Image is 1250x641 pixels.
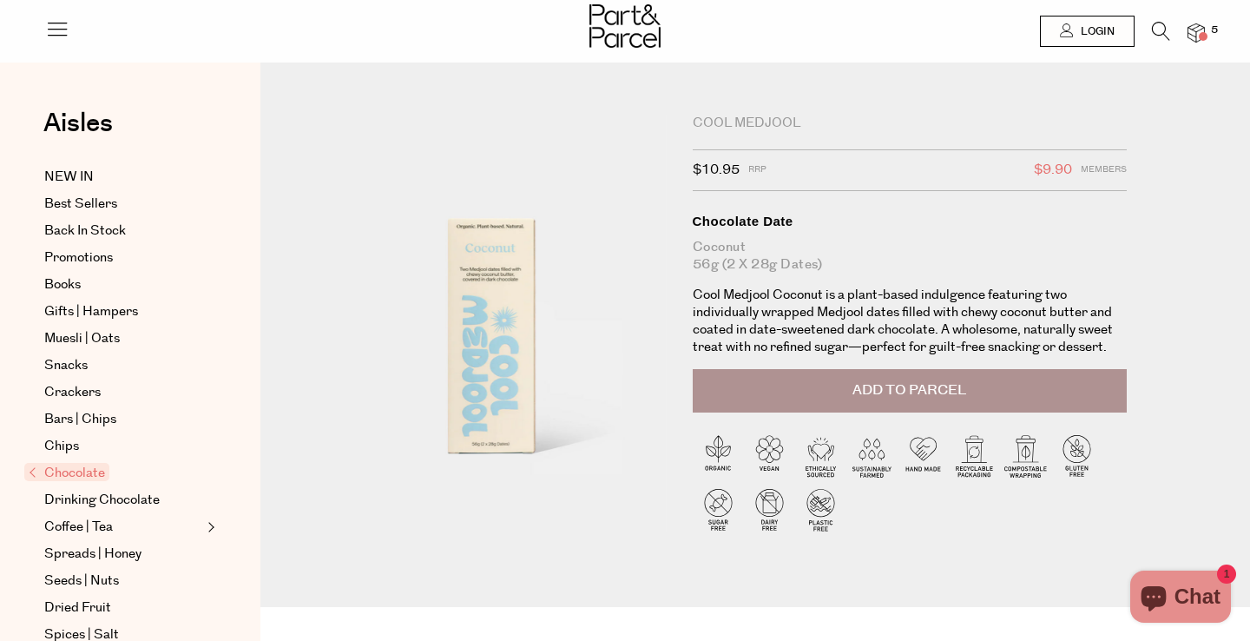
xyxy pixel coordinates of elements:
img: P_P-ICONS-Live_Bec_V11_Plastic_Free.svg [795,484,846,535]
a: Gifts | Hampers [44,301,202,322]
span: Chips [44,436,79,457]
div: Chocolate Date [693,213,1127,230]
span: Crackers [44,382,101,403]
span: Coffee | Tea [44,517,113,538]
span: Books [44,274,81,295]
a: Coffee | Tea [44,517,202,538]
button: Add to Parcel [693,369,1127,413]
a: Back In Stock [44,221,202,241]
a: NEW IN [44,167,202,188]
span: Muesli | Oats [44,328,120,349]
img: P_P-ICONS-Live_Bec_V11_Ethically_Sourced.svg [795,430,846,481]
a: Crackers [44,382,202,403]
a: Chocolate [29,463,202,484]
a: Best Sellers [44,194,202,215]
span: Seeds | Nuts [44,571,119,591]
a: Login [1040,16,1135,47]
span: Gifts | Hampers [44,301,138,322]
img: Chocolate Date [312,115,667,532]
a: Drinking Chocolate [44,490,202,511]
a: Snacks [44,355,202,376]
span: NEW IN [44,167,94,188]
span: $10.95 [693,159,740,182]
div: Coconut 56g (2 x 28g Dates) [693,239,1127,274]
img: P_P-ICONS-Live_Bec_V11_Vegan.svg [744,430,795,481]
a: Spreads | Honey [44,544,202,565]
span: Best Sellers [44,194,117,215]
span: Drinking Chocolate [44,490,160,511]
a: Dried Fruit [44,598,202,618]
span: Promotions [44,248,113,268]
p: Cool Medjool Coconut is a plant-based indulgence featuring two individually wrapped Medjool dates... [693,287,1127,356]
a: 5 [1187,23,1205,42]
span: Back In Stock [44,221,126,241]
a: Aisles [43,110,113,154]
a: Chips [44,436,202,457]
img: P_P-ICONS-Live_Bec_V11_Organic.svg [693,430,744,481]
a: Bars | Chips [44,409,202,430]
span: Dried Fruit [44,598,111,618]
span: Chocolate [24,463,109,481]
inbox-online-store-chat: Shopify online store chat [1125,571,1236,627]
img: Part&Parcel [589,4,661,48]
img: P_P-ICONS-Live_Bec_V11_Handmade.svg [898,430,949,481]
img: P_P-ICONS-Live_Bec_V11_Gluten_Free.svg [1051,430,1102,481]
span: Aisles [43,104,113,142]
img: P_P-ICONS-Live_Bec_V11_Sustainable_Farmed.svg [846,430,898,481]
div: Cool Medjool [693,115,1127,132]
span: Spreads | Honey [44,544,141,565]
span: Bars | Chips [44,409,116,430]
span: RRP [748,159,766,182]
span: $9.90 [1034,159,1072,182]
a: Muesli | Oats [44,328,202,349]
span: Members [1081,159,1127,182]
a: Promotions [44,248,202,268]
span: Login [1076,24,1115,39]
a: Seeds | Nuts [44,571,202,591]
img: P_P-ICONS-Live_Bec_V11_Recyclable_Packaging.svg [949,430,1000,481]
span: Snacks [44,355,88,376]
span: 5 [1207,23,1222,38]
button: Expand/Collapse Coffee | Tea [203,517,215,538]
a: Books [44,274,202,295]
span: Add to Parcel [852,380,966,400]
img: P_P-ICONS-Live_Bec_V11_Compostable_Wrapping.svg [1000,430,1051,481]
img: P_P-ICONS-Live_Bec_V11_Sugar_Free.svg [693,484,744,535]
img: P_P-ICONS-Live_Bec_V11_Dairy_Free.svg [744,484,795,535]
